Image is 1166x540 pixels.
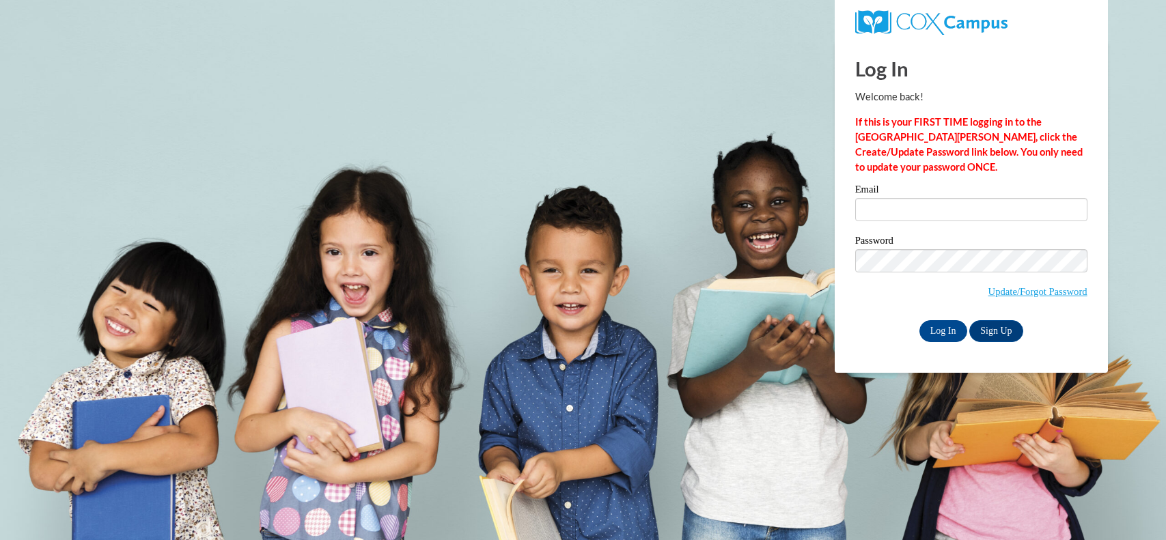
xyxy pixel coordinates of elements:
a: COX Campus [855,16,1008,27]
a: Sign Up [969,320,1023,342]
img: COX Campus [855,10,1008,35]
h1: Log In [855,55,1087,83]
label: Password [855,236,1087,249]
strong: If this is your FIRST TIME logging in to the [GEOGRAPHIC_DATA][PERSON_NAME], click the Create/Upd... [855,116,1083,173]
a: Update/Forgot Password [988,286,1087,297]
input: Log In [919,320,967,342]
label: Email [855,184,1087,198]
p: Welcome back! [855,89,1087,104]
